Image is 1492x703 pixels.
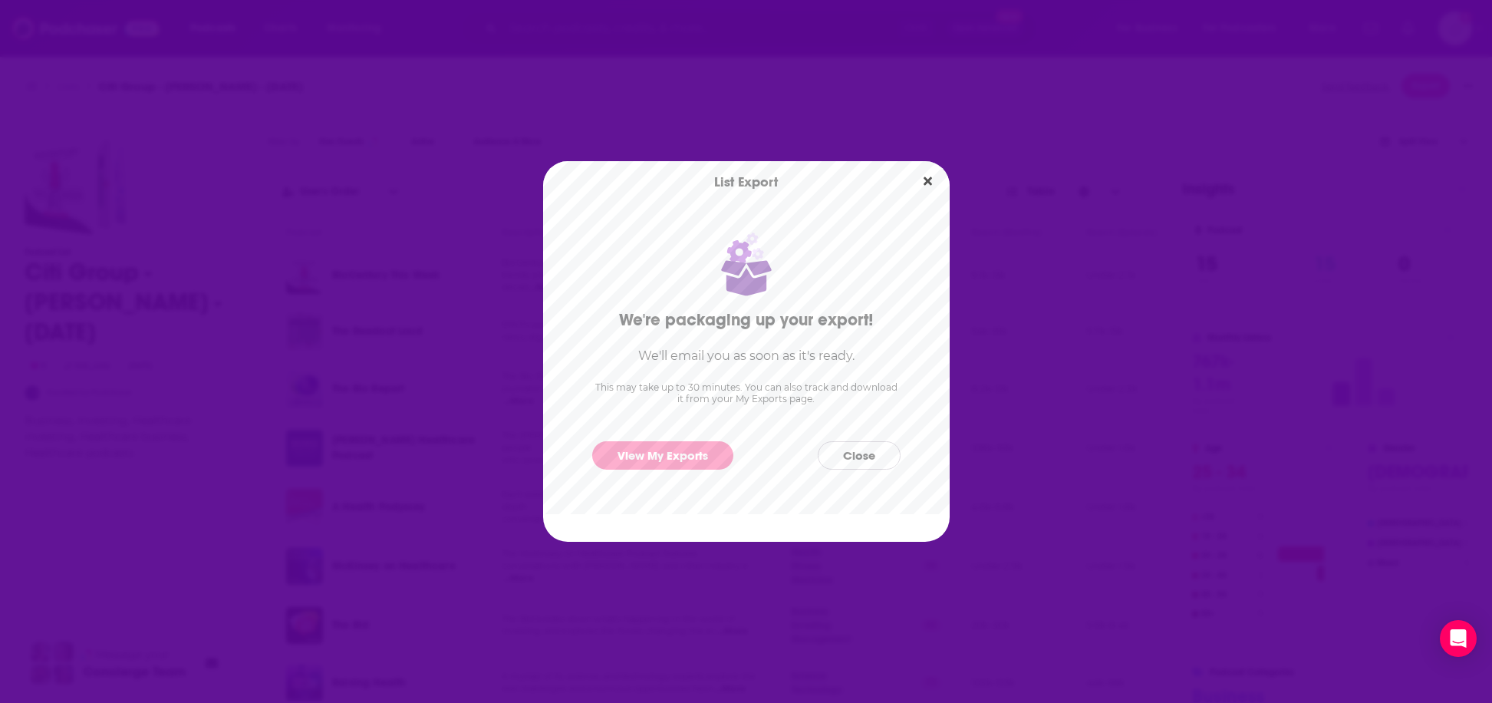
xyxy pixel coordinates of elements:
div: List Export [543,161,950,203]
img: Package with cogs [720,230,772,297]
a: View My Exports [592,441,733,470]
p: This may take up to 30 minutes. You can also track and download it from your My Exports page. [592,381,901,404]
h2: We're packaging up your export! [619,309,874,330]
button: Close [917,172,938,191]
h3: We'll email you as soon as it's ready. [638,348,855,363]
div: Open Intercom Messenger [1440,620,1477,657]
button: Close [818,441,901,470]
